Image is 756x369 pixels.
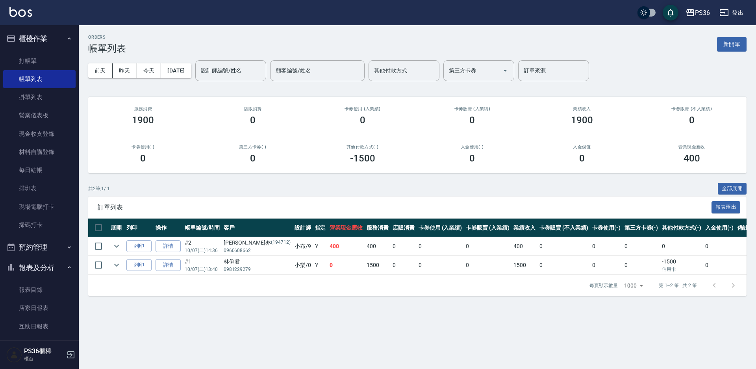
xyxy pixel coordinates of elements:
button: 列印 [126,240,152,252]
span: 訂單列表 [98,204,712,211]
h3: 1900 [132,115,154,126]
h2: 卡券使用 (入業績) [317,106,408,111]
div: 林俐君 [224,258,291,266]
h2: 業績收入 [537,106,628,111]
th: 店販消費 [391,219,417,237]
td: 1500 [511,256,537,274]
td: 0 [703,256,736,274]
td: 0 [623,256,660,274]
td: 0 [590,237,623,256]
h2: 其他付款方式(-) [317,145,408,150]
h3: 服務消費 [98,106,189,111]
button: 昨天 [113,63,137,78]
h2: 店販消費 [208,106,298,111]
td: 0 [537,256,590,274]
h3: 0 [250,115,256,126]
h3: 0 [140,153,146,164]
th: 設計師 [293,219,313,237]
a: 互助日報表 [3,317,76,336]
a: 詳情 [156,240,181,252]
th: 卡券販賣 (入業績) [464,219,511,237]
th: 入金使用(-) [703,219,736,237]
button: Open [499,64,511,77]
h3: 0 [469,115,475,126]
p: (194712) [271,239,291,247]
td: 0 [328,256,365,274]
a: 掃碼打卡 [3,216,76,234]
div: [PERSON_NAME]亦 [224,239,291,247]
h3: 400 [684,153,700,164]
button: 列印 [126,259,152,271]
p: 10/07 (二) 14:36 [185,247,220,254]
h3: 1900 [571,115,593,126]
h5: PS36櫃檯 [24,347,64,355]
button: save [663,5,678,20]
p: 0981229279 [224,266,291,273]
td: 0 [417,256,464,274]
button: 今天 [137,63,161,78]
a: 掛單列表 [3,88,76,106]
h3: 0 [360,115,365,126]
p: 信用卡 [662,266,701,273]
th: 帳單編號/時間 [183,219,222,237]
th: 卡券使用 (入業績) [417,219,464,237]
button: 報表匯出 [712,201,741,213]
th: 指定 [313,219,328,237]
p: 第 1–2 筆 共 2 筆 [659,282,697,289]
th: 備註 [736,219,750,237]
button: 櫃檯作業 [3,28,76,49]
th: 其他付款方式(-) [660,219,703,237]
a: 現金收支登錄 [3,125,76,143]
th: 操作 [154,219,183,237]
td: 小樂 /0 [293,256,313,274]
h2: 卡券販賣 (入業績) [427,106,518,111]
img: Person [6,347,22,363]
button: PS36 [682,5,713,21]
td: 0 [660,237,703,256]
th: 卡券販賣 (不入業績) [537,219,590,237]
h3: 0 [689,115,695,126]
h2: 第三方卡券(-) [208,145,298,150]
a: 材料自購登錄 [3,143,76,161]
h3: 0 [469,153,475,164]
p: 0960608662 [224,247,291,254]
td: 0 [623,237,660,256]
td: 0 [703,237,736,256]
div: 1000 [621,275,646,296]
a: 每日結帳 [3,161,76,179]
th: 卡券使用(-) [590,219,623,237]
td: 0 [464,256,511,274]
th: 業績收入 [511,219,537,237]
td: 0 [391,256,417,274]
p: 10/07 (二) 13:40 [185,266,220,273]
td: 0 [537,237,590,256]
a: 報表目錄 [3,281,76,299]
a: 報表匯出 [712,203,741,211]
a: 打帳單 [3,52,76,70]
td: 0 [464,237,511,256]
p: 共 2 筆, 1 / 1 [88,185,110,192]
h3: 0 [579,153,585,164]
h2: 入金使用(-) [427,145,518,150]
button: 前天 [88,63,113,78]
td: 400 [328,237,365,256]
a: 新開單 [717,40,747,48]
a: 現場電腦打卡 [3,198,76,216]
td: Y [313,256,328,274]
h2: 營業現金應收 [646,145,737,150]
h3: -1500 [350,153,375,164]
td: 0 [417,237,464,256]
a: 詳情 [156,259,181,271]
td: 400 [365,237,391,256]
h2: ORDERS [88,35,126,40]
a: 營業儀表板 [3,106,76,124]
a: 排班表 [3,179,76,197]
h2: 卡券使用(-) [98,145,189,150]
th: 客戶 [222,219,293,237]
h2: 入金儲值 [537,145,628,150]
button: 預約管理 [3,237,76,258]
td: 0 [590,256,623,274]
button: 登出 [716,6,747,20]
h3: 帳單列表 [88,43,126,54]
button: 新開單 [717,37,747,52]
